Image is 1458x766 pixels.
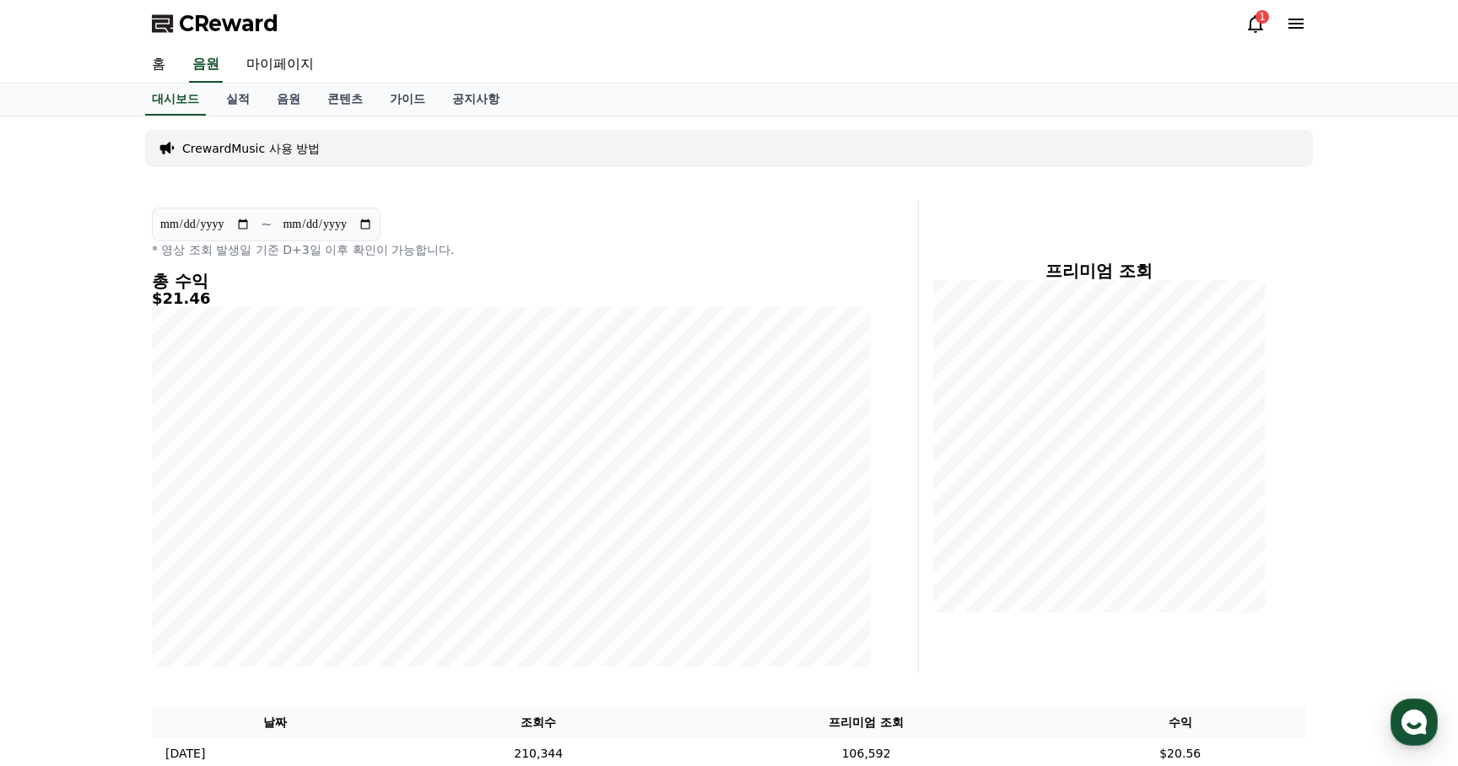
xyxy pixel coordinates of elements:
a: 콘텐츠 [314,84,376,116]
p: [DATE] [165,745,205,763]
a: 홈 [138,47,179,83]
th: 프리미엄 조회 [678,707,1055,738]
a: 1 [1245,13,1266,34]
th: 날짜 [152,707,399,738]
p: * 영상 조회 발생일 기준 D+3일 이후 확인이 가능합니다. [152,241,871,258]
a: 음원 [189,47,223,83]
h4: 총 수익 [152,272,871,290]
a: CReward [152,10,278,37]
th: 조회수 [399,707,678,738]
a: 마이페이지 [233,47,327,83]
a: 가이드 [376,84,439,116]
a: 대시보드 [145,84,206,116]
h5: $21.46 [152,290,871,307]
span: CReward [179,10,278,37]
h4: 프리미엄 조회 [932,262,1266,280]
a: CrewardMusic 사용 방법 [182,140,320,157]
div: 1 [1255,10,1269,24]
a: 공지사항 [439,84,513,116]
p: ~ [261,214,272,235]
a: 실적 [213,84,263,116]
a: 음원 [263,84,314,116]
th: 수익 [1054,707,1306,738]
